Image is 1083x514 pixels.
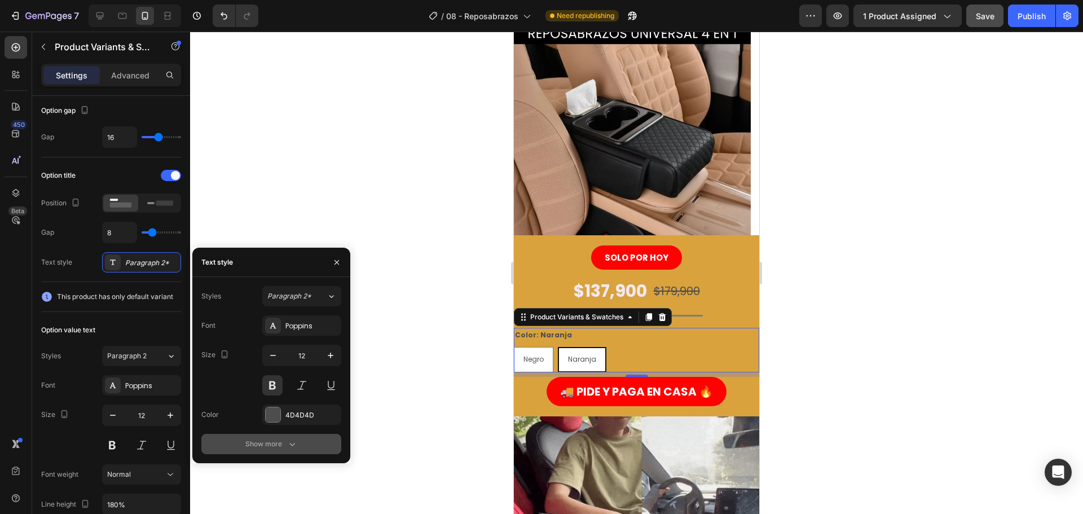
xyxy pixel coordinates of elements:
[111,69,149,81] p: Advanced
[41,325,95,335] div: Option value text
[514,32,759,514] iframe: Design area
[201,410,219,420] div: Color
[201,348,231,363] div: Size
[11,120,27,129] div: 450
[55,40,151,54] p: Product Variants & Swatches
[285,410,338,420] div: 4D4D4D
[41,380,55,390] div: Font
[103,127,137,147] input: Auto
[41,407,71,423] div: Size
[74,9,79,23] p: 7
[853,5,962,27] button: 1 product assigned
[41,103,91,118] div: Option gap
[41,132,54,142] div: Gap
[557,11,614,21] span: Need republishing
[56,69,87,81] p: Settings
[5,5,84,27] button: 7
[125,258,178,268] div: Paragraph 2*
[41,351,61,361] div: Styles
[285,321,338,331] div: Poppins
[107,351,147,361] span: Paragraph 2
[103,222,137,243] input: Auto
[8,207,27,216] div: Beta
[1018,10,1046,22] div: Publish
[1045,459,1072,486] div: Open Intercom Messenger
[267,291,311,301] span: Paragraph 2*
[41,227,54,238] div: Gap
[1008,5,1055,27] button: Publish
[966,5,1003,27] button: Save
[102,346,181,366] button: Paragraph 2
[245,438,298,450] div: Show more
[41,257,72,267] div: Text style
[201,257,233,267] div: Text style
[201,320,215,331] div: Font
[41,469,78,480] div: Font weight
[262,286,341,306] button: Paragraph 2*
[57,291,173,302] span: This product has only default variant
[41,497,92,512] div: Line height
[213,5,258,27] div: Undo/Redo
[107,470,131,478] span: Normal
[863,10,936,22] span: 1 product assigned
[201,434,341,454] button: Show more
[201,291,221,301] div: Styles
[441,10,444,22] span: /
[976,11,994,21] span: Save
[41,196,82,211] div: Position
[125,381,178,391] div: Poppins
[41,170,76,181] div: Option title
[102,464,181,485] button: Normal
[446,10,518,22] span: 08 - Reposabrazos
